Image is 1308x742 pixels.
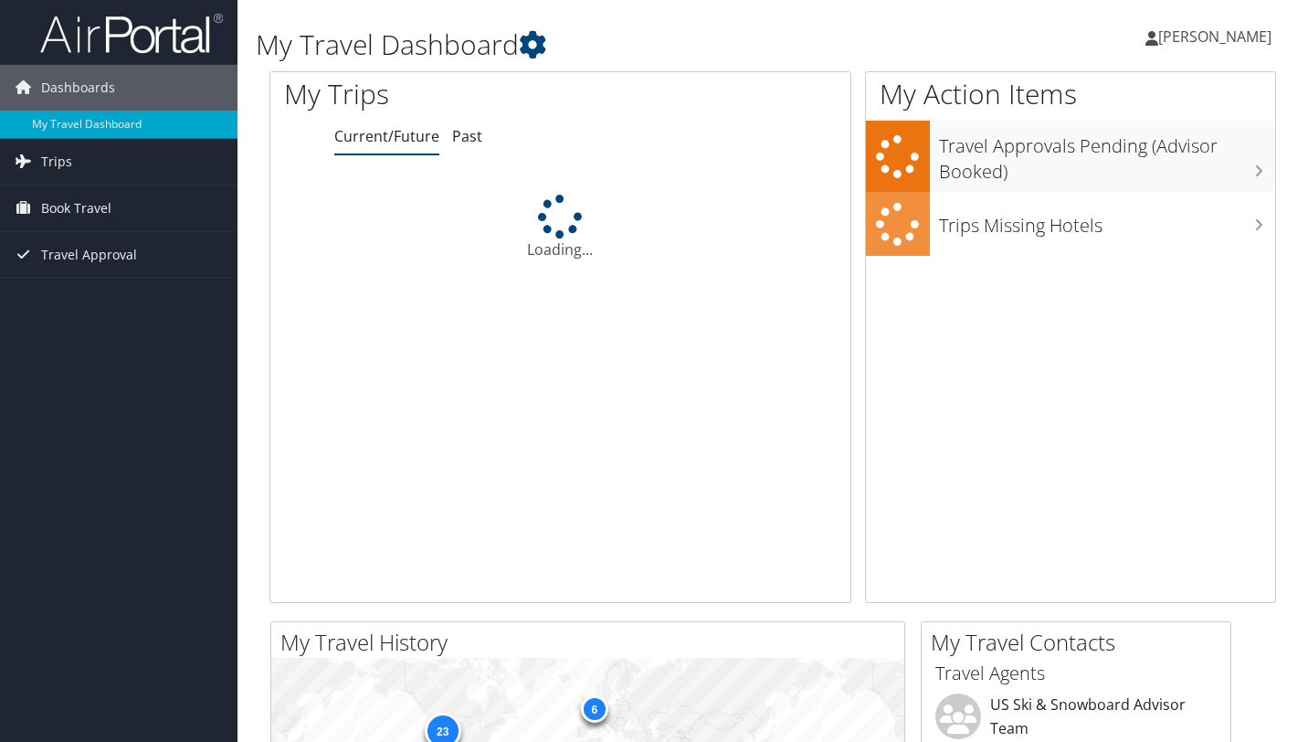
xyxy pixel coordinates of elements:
a: [PERSON_NAME] [1145,9,1290,64]
div: 6 [580,695,607,723]
h3: Trips Missing Hotels [939,204,1275,238]
h1: My Action Items [866,75,1275,113]
h3: Travel Agents [935,661,1217,686]
div: Loading... [270,195,850,260]
span: [PERSON_NAME] [1158,26,1271,47]
h2: My Travel History [280,627,904,658]
span: Travel Approval [41,232,137,278]
a: Past [452,126,482,146]
h1: My Travel Dashboard [256,26,945,64]
a: Travel Approvals Pending (Advisor Booked) [866,121,1275,191]
h2: My Travel Contacts [931,627,1230,658]
span: Book Travel [41,185,111,231]
a: Current/Future [334,126,439,146]
h3: Travel Approvals Pending (Advisor Booked) [939,124,1275,185]
h1: My Trips [284,75,595,113]
a: Trips Missing Hotels [866,192,1275,257]
span: Dashboards [41,65,115,111]
img: airportal-logo.png [40,12,223,55]
span: Trips [41,139,72,185]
